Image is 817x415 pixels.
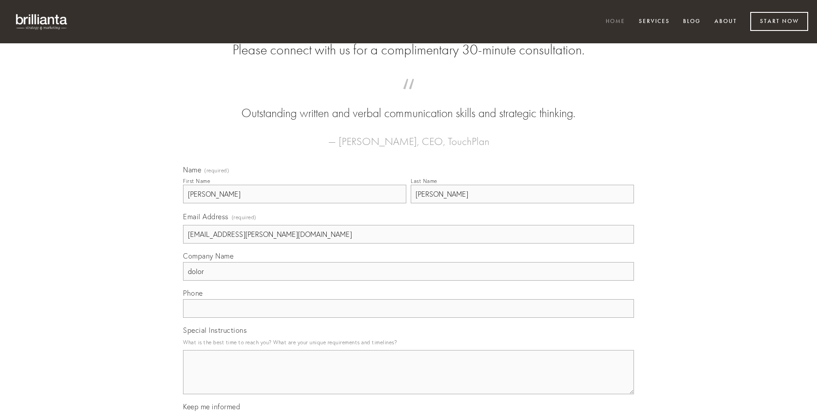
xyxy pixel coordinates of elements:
[232,211,256,223] span: (required)
[197,122,620,150] figcaption: — [PERSON_NAME], CEO, TouchPlan
[197,88,620,105] span: “
[600,15,631,29] a: Home
[183,289,203,297] span: Phone
[183,165,201,174] span: Name
[183,251,233,260] span: Company Name
[183,178,210,184] div: First Name
[183,326,247,335] span: Special Instructions
[411,178,437,184] div: Last Name
[204,168,229,173] span: (required)
[183,212,229,221] span: Email Address
[750,12,808,31] a: Start Now
[183,402,240,411] span: Keep me informed
[709,15,743,29] a: About
[197,88,620,122] blockquote: Outstanding written and verbal communication skills and strategic thinking.
[183,336,634,348] p: What is the best time to reach you? What are your unique requirements and timelines?
[9,9,75,34] img: brillianta - research, strategy, marketing
[183,42,634,58] h2: Please connect with us for a complimentary 30-minute consultation.
[677,15,706,29] a: Blog
[633,15,676,29] a: Services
